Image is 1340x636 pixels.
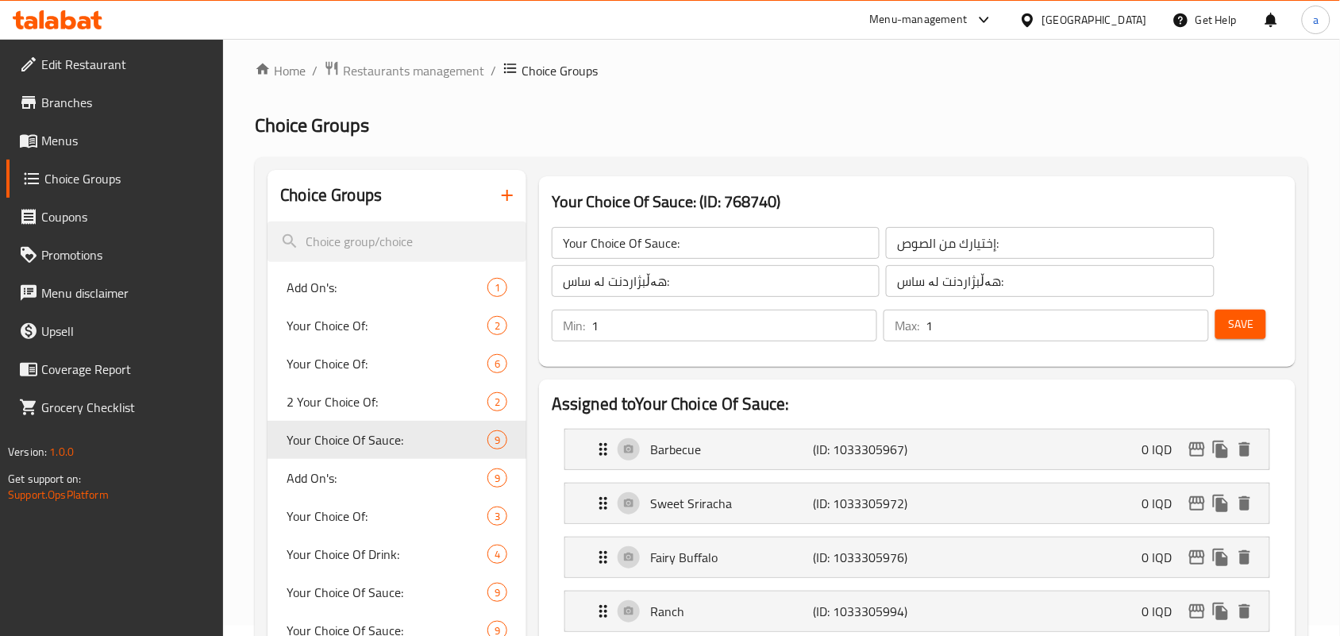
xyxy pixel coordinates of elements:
span: Your Choice Of: [287,316,487,335]
button: delete [1233,545,1257,569]
button: edit [1185,599,1209,623]
span: Menu disclaimer [41,283,211,303]
span: 2 [488,318,506,333]
span: Upsell [41,322,211,341]
span: Your Choice Of Sauce: [287,583,487,602]
span: Get support on: [8,468,81,489]
button: duplicate [1209,437,1233,461]
a: Promotions [6,236,224,274]
div: Add On's:9 [268,459,526,497]
a: Edit Restaurant [6,45,224,83]
span: Choice Groups [255,107,369,143]
span: 4 [488,547,506,562]
p: (ID: 1033305972) [813,494,922,513]
a: Coupons [6,198,224,236]
div: Expand [565,592,1269,631]
span: 3 [488,509,506,524]
div: Choices [487,316,507,335]
span: Restaurants management [343,61,484,80]
span: 1 [488,280,506,295]
span: 9 [488,433,506,448]
p: (ID: 1033305994) [813,602,922,621]
span: Grocery Checklist [41,398,211,417]
div: Choices [487,354,507,373]
span: Edit Restaurant [41,55,211,74]
a: Upsell [6,312,224,350]
span: Choice Groups [44,169,211,188]
p: 0 IQD [1142,440,1185,459]
div: Expand [565,484,1269,523]
button: delete [1233,437,1257,461]
p: (ID: 1033305976) [813,548,922,567]
div: Expand [565,538,1269,577]
span: 9 [488,585,506,600]
p: Barbecue [650,440,813,459]
span: 1.0.0 [49,441,74,462]
a: Coverage Report [6,350,224,388]
div: Choices [487,507,507,526]
button: delete [1233,599,1257,623]
a: Support.OpsPlatform [8,484,109,505]
a: Grocery Checklist [6,388,224,426]
button: Save [1215,310,1266,339]
p: Max: [895,316,919,335]
p: Min: [563,316,585,335]
div: Your Choice Of:3 [268,497,526,535]
span: Promotions [41,245,211,264]
button: edit [1185,437,1209,461]
span: 6 [488,357,506,372]
li: / [491,61,496,80]
span: Branches [41,93,211,112]
button: edit [1185,545,1209,569]
span: Save [1228,314,1253,334]
li: Expand [552,530,1283,584]
button: duplicate [1209,599,1233,623]
div: Your Choice Of:2 [268,306,526,345]
span: Your Choice Of: [287,354,487,373]
a: Branches [6,83,224,121]
a: Menu disclaimer [6,274,224,312]
span: Menus [41,131,211,150]
div: Choices [487,278,507,297]
div: Menu-management [870,10,968,29]
div: Expand [565,430,1269,469]
a: Home [255,61,306,80]
span: Version: [8,441,47,462]
li: / [312,61,318,80]
div: Choices [487,392,507,411]
p: Ranch [650,602,813,621]
a: Choice Groups [6,160,224,198]
div: Choices [487,583,507,602]
li: Expand [552,422,1283,476]
h2: Choice Groups [280,183,382,207]
div: Your Choice Of Drink:4 [268,535,526,573]
span: Add On's: [287,468,487,488]
p: 0 IQD [1142,602,1185,621]
a: Restaurants management [324,60,484,81]
h2: Assigned to Your Choice Of Sauce: [552,392,1283,416]
li: Expand [552,476,1283,530]
p: 0 IQD [1142,548,1185,567]
p: (ID: 1033305967) [813,440,922,459]
div: Add On's:1 [268,268,526,306]
p: Sweet Sriracha [650,494,813,513]
span: 9 [488,471,506,486]
span: Coverage Report [41,360,211,379]
a: Menus [6,121,224,160]
button: duplicate [1209,545,1233,569]
div: Choices [487,468,507,488]
h3: Your Choice Of Sauce: (ID: 768740) [552,189,1283,214]
span: Your Choice Of Sauce: [287,430,487,449]
button: edit [1185,491,1209,515]
span: Your Choice Of: [287,507,487,526]
div: Your Choice Of Sauce:9 [268,421,526,459]
div: Your Choice Of:6 [268,345,526,383]
nav: breadcrumb [255,60,1308,81]
span: Add On's: [287,278,487,297]
div: [GEOGRAPHIC_DATA] [1042,11,1147,29]
input: search [268,222,526,262]
span: a [1313,11,1319,29]
button: delete [1233,491,1257,515]
div: Your Choice Of Sauce:9 [268,573,526,611]
p: Fairy Buffalo [650,548,813,567]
